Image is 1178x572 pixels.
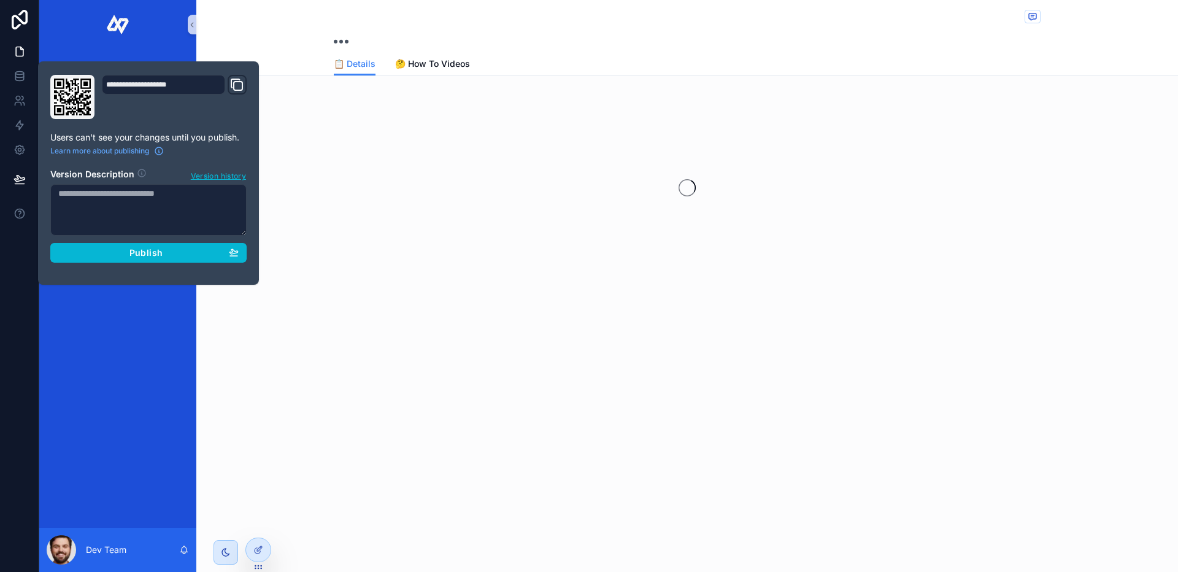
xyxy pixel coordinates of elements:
a: Events [47,58,189,80]
a: Learn more about publishing [50,146,164,156]
span: 📋 Details [334,58,375,70]
a: 🤔 How To Videos [395,53,470,77]
p: Users can't see your changes until you publish. [50,131,247,144]
div: Domain and Custom Link [102,75,247,119]
h2: Version Description [50,168,134,182]
a: 📋 Details [334,53,375,76]
span: Version history [191,169,246,181]
img: App logo [107,15,129,34]
span: Learn more about publishing [50,146,149,156]
span: Publish [129,247,163,258]
span: 🤔 How To Videos [395,58,470,70]
button: Publish [50,243,247,263]
div: scrollable content [39,49,196,167]
button: Version history [190,168,247,182]
p: Dev Team [86,544,126,556]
